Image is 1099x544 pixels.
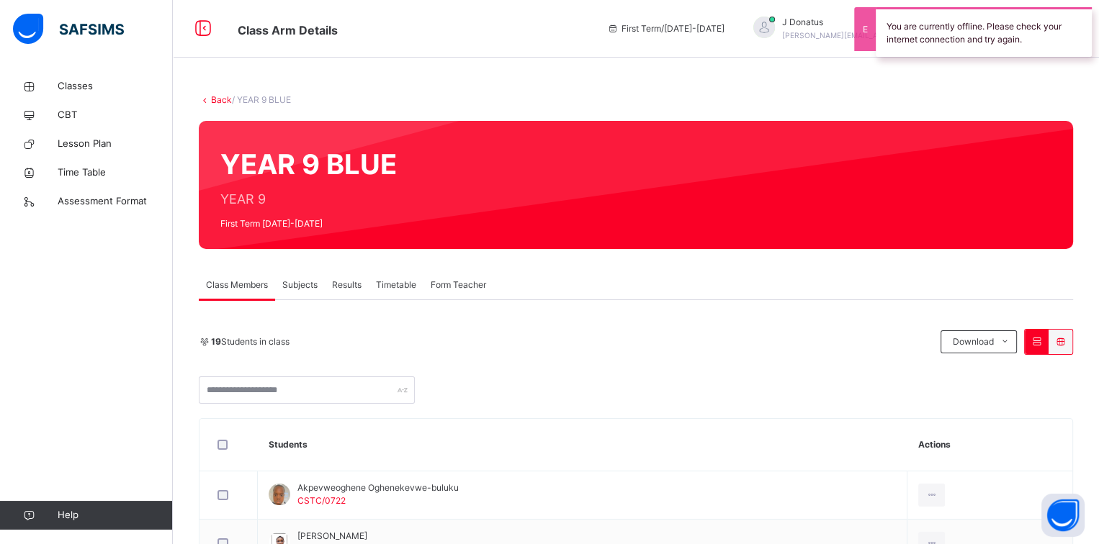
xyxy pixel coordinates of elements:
[211,335,290,348] span: Students in class
[297,530,367,543] span: [PERSON_NAME]
[58,137,173,151] span: Lesson Plan
[952,335,993,348] span: Download
[238,23,338,37] span: Class Arm Details
[297,495,346,506] span: CSTC/0722
[739,16,1064,42] div: JDonatus
[258,419,907,471] th: Students
[232,94,291,105] span: / YEAR 9 BLUE
[58,194,173,209] span: Assessment Format
[58,79,173,94] span: Classes
[282,278,318,291] span: Subjects
[13,14,124,44] img: safsims
[376,278,416,291] span: Timetable
[58,108,173,122] span: CBT
[607,22,725,35] span: session/term information
[297,481,459,494] span: Akpevweoghene Oghenekevwe-buluku
[206,278,268,291] span: Class Members
[876,7,1092,57] div: You are currently offline. Please check your internet connection and try again.
[431,278,486,291] span: Form Teacher
[211,94,232,105] a: Back
[907,419,1072,471] th: Actions
[211,336,221,347] b: 19
[332,278,362,291] span: Results
[58,508,172,522] span: Help
[782,16,1033,29] span: J Donatus
[58,166,173,180] span: Time Table
[1041,494,1085,537] button: Open asap
[782,31,1033,40] span: [PERSON_NAME][EMAIL_ADDRESS][PERSON_NAME][DOMAIN_NAME]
